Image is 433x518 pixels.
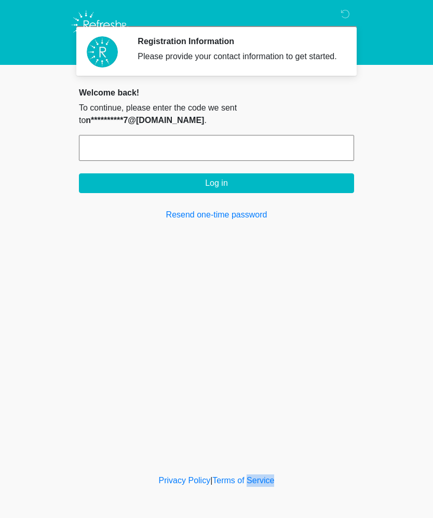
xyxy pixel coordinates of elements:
img: Agent Avatar [87,36,118,67]
a: Terms of Service [212,476,274,485]
button: Log in [79,173,354,193]
h2: Welcome back! [79,88,354,98]
a: Resend one-time password [79,209,354,221]
div: Please provide your contact information to get started. [138,50,339,63]
p: To continue, please enter the code we sent to . [79,102,354,127]
a: | [210,476,212,485]
a: Privacy Policy [159,476,211,485]
img: Refresh RX Logo [69,8,131,42]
